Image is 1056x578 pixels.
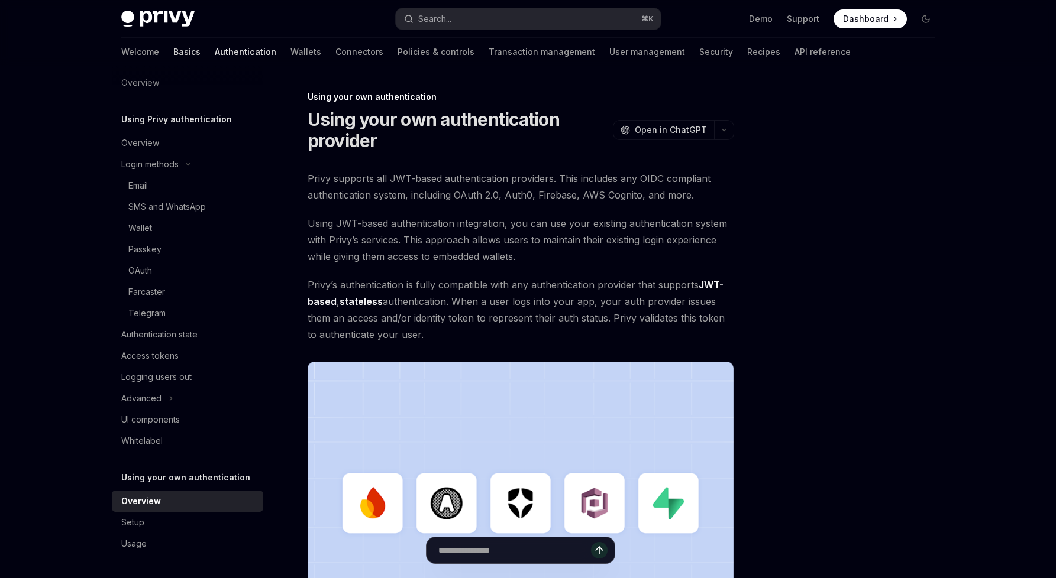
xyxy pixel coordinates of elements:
[121,157,179,171] div: Login methods
[418,12,451,26] div: Search...
[290,38,321,66] a: Wallets
[916,9,935,28] button: Toggle dark mode
[747,38,780,66] a: Recipes
[128,221,152,235] div: Wallet
[121,327,198,342] div: Authentication state
[112,303,263,324] a: Telegram
[396,8,661,30] button: Search...⌘K
[340,296,383,308] a: stateless
[128,306,166,320] div: Telegram
[112,409,263,430] a: UI components
[398,38,474,66] a: Policies & controls
[613,120,714,140] button: Open in ChatGPT
[112,175,263,196] a: Email
[308,109,608,151] h1: Using your own authentication provider
[112,281,263,303] a: Farcaster
[112,132,263,154] a: Overview
[308,170,734,203] span: Privy supports all JWT-based authentication providers. This includes any OIDC compliant authentic...
[128,264,152,278] div: OAuth
[112,491,263,512] a: Overview
[173,38,201,66] a: Basics
[121,11,195,27] img: dark logo
[128,285,165,299] div: Farcaster
[308,215,734,265] span: Using JWT-based authentication integration, you can use your existing authentication system with ...
[489,38,595,66] a: Transaction management
[128,242,162,256] div: Passkey
[699,38,733,66] a: Security
[635,124,707,136] span: Open in ChatGPT
[335,38,383,66] a: Connectors
[128,178,148,193] div: Email
[121,494,161,508] div: Overview
[112,345,263,366] a: Access tokens
[308,277,734,343] span: Privy’s authentication is fully compatible with any authentication provider that supports , authe...
[121,349,179,363] div: Access tokens
[121,413,180,427] div: UI components
[112,512,263,533] a: Setup
[112,324,263,345] a: Authentication state
[121,370,192,384] div: Logging users out
[834,9,907,28] a: Dashboard
[749,13,773,25] a: Demo
[609,38,685,66] a: User management
[112,533,263,554] a: Usage
[121,434,163,448] div: Whitelabel
[121,391,162,405] div: Advanced
[128,200,206,214] div: SMS and WhatsApp
[112,239,263,260] a: Passkey
[121,112,232,126] h5: Using Privy authentication
[641,14,654,24] span: ⌘ K
[112,196,263,217] a: SMS and WhatsApp
[112,430,263,452] a: Whitelabel
[112,366,263,388] a: Logging users out
[112,217,263,239] a: Wallet
[121,136,159,150] div: Overview
[787,13,819,25] a: Support
[121,470,250,485] h5: Using your own authentication
[121,515,144,530] div: Setup
[795,38,851,66] a: API reference
[215,38,276,66] a: Authentication
[121,38,159,66] a: Welcome
[121,537,147,551] div: Usage
[112,260,263,281] a: OAuth
[308,91,734,103] div: Using your own authentication
[591,542,608,558] button: Send message
[843,13,889,25] span: Dashboard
